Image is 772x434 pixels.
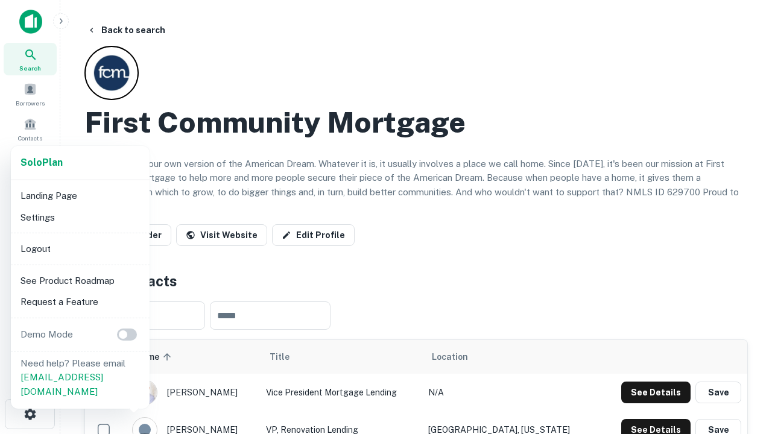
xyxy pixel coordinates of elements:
a: SoloPlan [21,156,63,170]
li: See Product Roadmap [16,270,145,292]
li: Settings [16,207,145,228]
p: Need help? Please email [21,356,140,399]
strong: Solo Plan [21,157,63,168]
a: [EMAIL_ADDRESS][DOMAIN_NAME] [21,372,103,397]
p: Demo Mode [16,327,78,342]
li: Landing Page [16,185,145,207]
li: Request a Feature [16,291,145,313]
iframe: Chat Widget [712,299,772,357]
li: Logout [16,238,145,260]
